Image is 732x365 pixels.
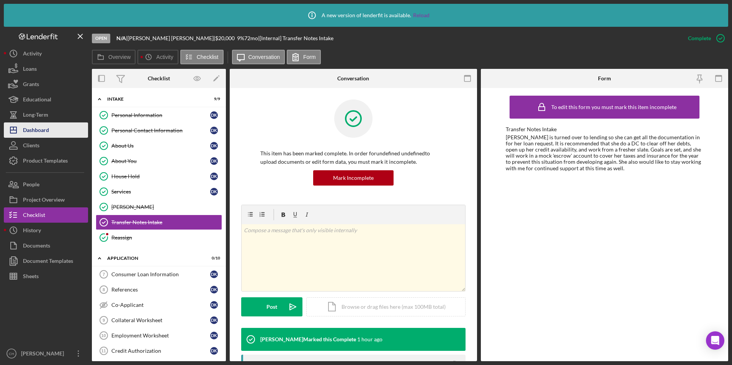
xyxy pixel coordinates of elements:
[313,170,394,186] button: Mark Incomplete
[23,77,39,94] div: Grants
[4,153,88,168] button: Product Templates
[23,153,68,170] div: Product Templates
[302,6,430,25] div: A new version of lenderfit is available.
[706,331,724,350] div: Open Intercom Messenger
[96,297,222,313] a: Co-ApplicantDK
[333,170,374,186] div: Mark Incomplete
[111,287,210,293] div: References
[210,316,218,324] div: D K
[206,97,220,101] div: 9 / 9
[287,50,321,64] button: Form
[111,332,210,339] div: Employment Worksheet
[116,35,126,41] b: N/A
[23,223,41,240] div: History
[4,46,88,61] button: Activity
[4,253,88,269] button: Document Templates
[23,122,49,140] div: Dashboard
[96,282,222,297] a: 8ReferencesDK
[337,75,369,81] div: Conversation
[23,207,45,225] div: Checklist
[4,107,88,122] button: Long-Term
[210,332,218,339] div: D K
[96,343,222,358] a: 11Credit AuthorizationDK
[111,127,210,134] div: Personal Contact Information
[598,75,611,81] div: Form
[103,318,105,323] tspan: 9
[4,122,88,138] button: Dashboard
[688,31,711,46] div: Complete
[4,192,88,207] button: Project Overview
[23,238,50,255] div: Documents
[506,126,704,132] div: Transfer Notes Intake
[4,177,88,192] button: People
[96,123,222,138] a: Personal Contact InformationDK
[108,54,131,60] label: Overview
[96,138,222,153] a: About UsDK
[23,107,48,124] div: Long-Term
[96,328,222,343] a: 10Employment WorksheetDK
[210,127,218,134] div: D K
[111,143,210,149] div: About Us
[4,207,88,223] button: Checklist
[96,153,222,169] a: About YouDK
[103,287,105,292] tspan: 8
[4,346,88,361] button: CH[PERSON_NAME]
[551,104,676,110] div: To edit this form you must mark this item incomplete
[96,199,222,215] a: [PERSON_NAME]
[96,215,222,230] a: Transfer Notes Intake
[111,348,210,354] div: Credit Authorization
[156,54,173,60] label: Activity
[206,256,220,261] div: 0 / 10
[210,270,218,278] div: D K
[23,192,65,209] div: Project Overview
[244,35,258,41] div: 72 mo
[23,269,39,286] div: Sheets
[232,50,285,64] button: Conversation
[241,297,302,316] button: Post
[4,77,88,92] button: Grants
[111,219,222,225] div: Transfer Notes Intake
[4,92,88,107] button: Educational
[107,256,201,261] div: Application
[111,158,210,164] div: About You
[92,50,136,64] button: Overview
[96,169,222,184] a: House HoldDK
[237,35,244,41] div: 9 %
[23,138,39,155] div: Clients
[127,35,215,41] div: [PERSON_NAME] [PERSON_NAME] |
[266,297,277,316] div: Post
[111,204,222,210] div: [PERSON_NAME]
[23,253,73,270] div: Document Templates
[111,271,210,277] div: Consumer Loan Information
[303,54,316,60] label: Form
[111,189,210,195] div: Services
[101,349,106,353] tspan: 11
[210,173,218,180] div: D K
[116,35,127,41] div: |
[210,142,218,150] div: D K
[96,108,222,123] a: Personal InformationDK
[23,61,37,78] div: Loans
[260,336,356,342] div: [PERSON_NAME] Marked this Complete
[4,138,88,153] button: Clients
[215,35,235,41] span: $20,000
[111,173,210,179] div: House Hold
[210,111,218,119] div: D K
[4,238,88,253] a: Documents
[137,50,178,64] button: Activity
[210,286,218,293] div: D K
[19,346,69,363] div: [PERSON_NAME]
[111,317,210,323] div: Collateral Worksheet
[197,54,219,60] label: Checklist
[4,223,88,238] button: History
[96,267,222,282] a: 7Consumer Loan InformationDK
[107,97,201,101] div: Intake
[4,269,88,284] button: Sheets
